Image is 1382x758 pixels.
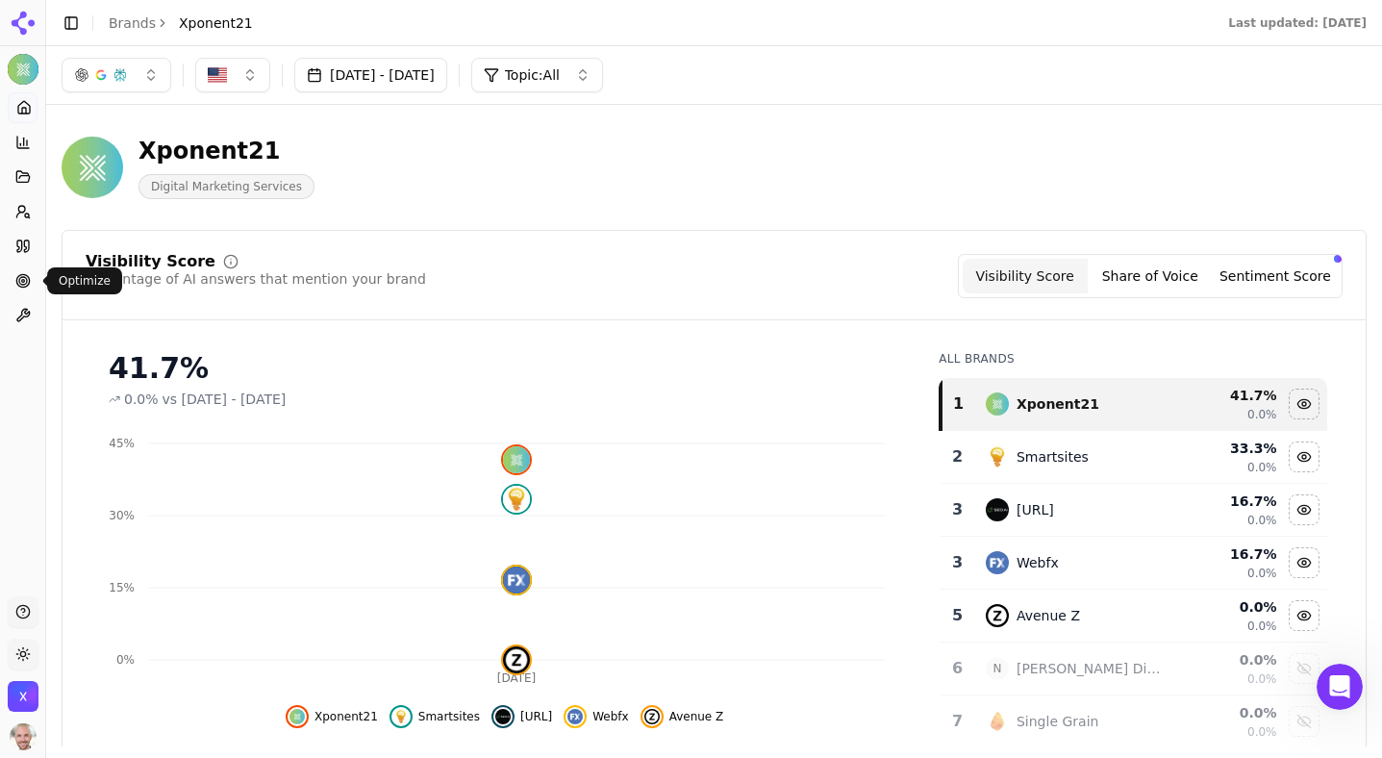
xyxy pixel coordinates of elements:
span: 0.0% [1247,619,1277,634]
div: 0.0 % [1178,650,1277,670]
span: 0.0% [1247,724,1277,740]
span: 0.0% [1247,513,1277,528]
div: Webfx [1017,553,1059,572]
span: Smartsites [418,709,480,724]
span: Webfx [592,709,629,724]
div: Optimize [47,267,122,294]
img: xponent21 [986,392,1009,416]
div: You’ll get replies here and in your email:✉️[EMAIL_ADDRESS][DOMAIN_NAME]Our usual reply time🕒A fe... [15,413,315,559]
img: seo.ai [986,498,1009,521]
img: Xponent21 Inc [8,681,38,712]
tspan: 45% [109,437,135,450]
tr: 6N[PERSON_NAME] Digital0.0%0.0%Show neil patel digital data [941,643,1327,695]
button: Hide avenue z data [1289,600,1319,631]
div: 41.7% [109,351,900,386]
button: Open user button [10,723,37,750]
img: smartsites [503,486,530,513]
button: Open organization switcher [8,681,38,712]
img: xponent21 [289,709,305,724]
div: Our usual reply time 🕒 [31,509,300,546]
img: Xponent21 [62,137,123,198]
button: Hide smartsites data [1289,442,1319,472]
img: seo.ai [495,709,511,724]
div: 5 [948,604,967,627]
tr: 3seo.ai[URL]16.7%0.0%Hide seo.ai data [941,484,1327,537]
span: 0.0% [1247,671,1277,687]
span: Xponent21 [314,709,378,724]
div: Will says… [15,280,369,413]
div: FYI, when you download a newly generated LLMs.txt file, it downloads as LLM.txt, which is the inc... [69,280,369,397]
tspan: 30% [109,509,135,522]
img: avenue z [986,604,1009,627]
button: Emoji picker [30,582,45,597]
span: Xponent21 [179,13,253,33]
div: Single Grain [1017,712,1098,731]
img: xponent21 [503,446,530,473]
div: 3 [948,498,967,521]
span: Topic: All [505,65,560,85]
span: Avenue Z [669,709,724,724]
img: avenue z [503,646,530,673]
tr: 3webfxWebfx16.7%0.0%Hide webfx data [941,537,1327,590]
div: Close [338,8,372,42]
button: Home [301,8,338,44]
textarea: Message… [16,542,368,574]
div: Cognie says… [15,413,369,601]
p: The team can also help [93,24,239,43]
b: A few minutes [47,529,156,544]
button: [DATE] - [DATE] [294,58,447,92]
button: Show single grain data [1289,706,1319,737]
span: 0.0% [1247,407,1277,422]
div: FYI, when you download a newly generated LLMs.txt file, it downloads as LLM.txt, which is the inc... [85,291,354,386]
div: Will says… [15,35,369,280]
h1: Cognie [93,10,145,24]
button: Send a message… [330,574,361,605]
div: Smartsites [1017,447,1089,467]
div: Percentage of AI answers that mention your brand [86,269,426,289]
div: 0.0 % [1178,597,1277,617]
button: Current brand: Xponent21 [8,54,38,85]
div: 3 [948,551,967,574]
img: smartsites [393,709,409,724]
div: 1 [950,392,967,416]
nav: breadcrumb [109,13,253,33]
button: Gif picker [61,582,76,597]
div: You’ll get replies here and in your email: ✉️ [31,424,300,499]
tr: 2smartsitesSmartsites33.3%0.0%Hide smartsites data [941,431,1327,484]
span: 0.0% [1247,460,1277,475]
span: vs [DATE] - [DATE] [163,390,287,409]
tspan: [DATE] [497,671,537,685]
tspan: 15% [109,581,135,594]
div: Last updated: [DATE] [1228,15,1367,31]
a: Brands [109,15,156,31]
div: 2 [948,445,967,468]
tr: 5avenue zAvenue Z0.0%0.0%Hide avenue z data [941,590,1327,643]
div: 6 [948,657,967,680]
div: All Brands [939,351,1327,366]
div: 33.3 % [1178,439,1277,458]
img: US [208,65,227,85]
img: Xponent21 [8,54,38,85]
div: 16.7 % [1178,544,1277,564]
span: 0.0% [1247,566,1277,581]
button: Hide webfx data [564,705,629,728]
img: Profile image for Cognie [55,11,86,41]
iframe: Intercom live chat [1317,664,1363,710]
div: Xponent21 [1017,394,1099,414]
button: Hide xponent21 data [1289,389,1319,419]
button: Hide seo.ai data [1289,494,1319,525]
button: Upload attachment [91,582,107,597]
span: N [986,657,1009,680]
img: Will Melton [10,723,37,750]
tspan: 0% [116,653,135,667]
img: avenue z [644,709,660,724]
div: [URL] [1017,500,1054,519]
button: Share of Voice [1088,259,1213,293]
button: Hide seo.ai data [491,705,552,728]
div: 0.0 % [1178,703,1277,722]
b: [EMAIL_ADDRESS][DOMAIN_NAME] [31,463,184,497]
div: 41.7 % [1178,386,1277,405]
button: Hide webfx data [1289,547,1319,578]
button: Visibility Score [963,259,1088,293]
button: Hide avenue z data [641,705,724,728]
